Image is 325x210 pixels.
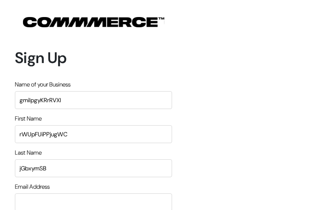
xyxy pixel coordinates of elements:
[15,148,42,157] label: Last Name
[15,182,50,191] label: Email Address
[23,17,164,27] img: COMMMERCE
[15,80,71,89] label: Name of your Business
[15,114,42,123] label: First Name
[15,49,172,67] h1: Sign Up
